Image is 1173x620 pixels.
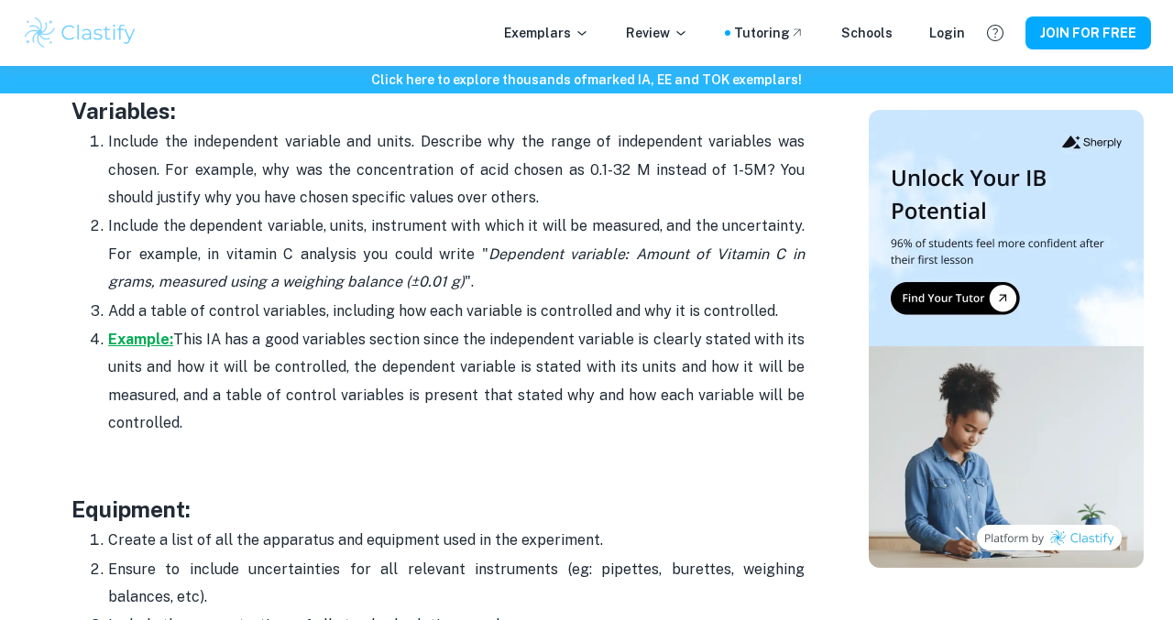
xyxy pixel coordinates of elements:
h3: Variables: [71,94,805,127]
img: Thumbnail [869,110,1144,568]
a: Login [929,23,965,43]
button: Help and Feedback [980,17,1011,49]
p: Exemplars [504,23,589,43]
p: Include the independent variable and units. Describe why the range of independent variables was c... [108,128,805,212]
p: Include the dependent variable, units, instrument with which it will be measured, and the uncerta... [108,212,805,296]
p: This IA has a good variables section since the independent variable is clearly stated with its un... [108,326,805,438]
button: JOIN FOR FREE [1025,16,1151,49]
h6: Click here to explore thousands of marked IA, EE and TOK exemplars ! [4,70,1169,90]
p: Add a table of control variables, including how each variable is controlled and why it is control... [108,298,805,325]
img: Clastify logo [22,15,138,51]
a: Example: [108,331,173,348]
a: Tutoring [734,23,805,43]
p: Review [626,23,688,43]
a: Schools [841,23,893,43]
h3: Equipment: [71,493,805,526]
p: Create a list of all the apparatus and equipment used in the experiment. [108,527,805,554]
p: Ensure to include uncertainties for all relevant instruments (eg: pipettes, burettes, weighing ba... [108,556,805,612]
